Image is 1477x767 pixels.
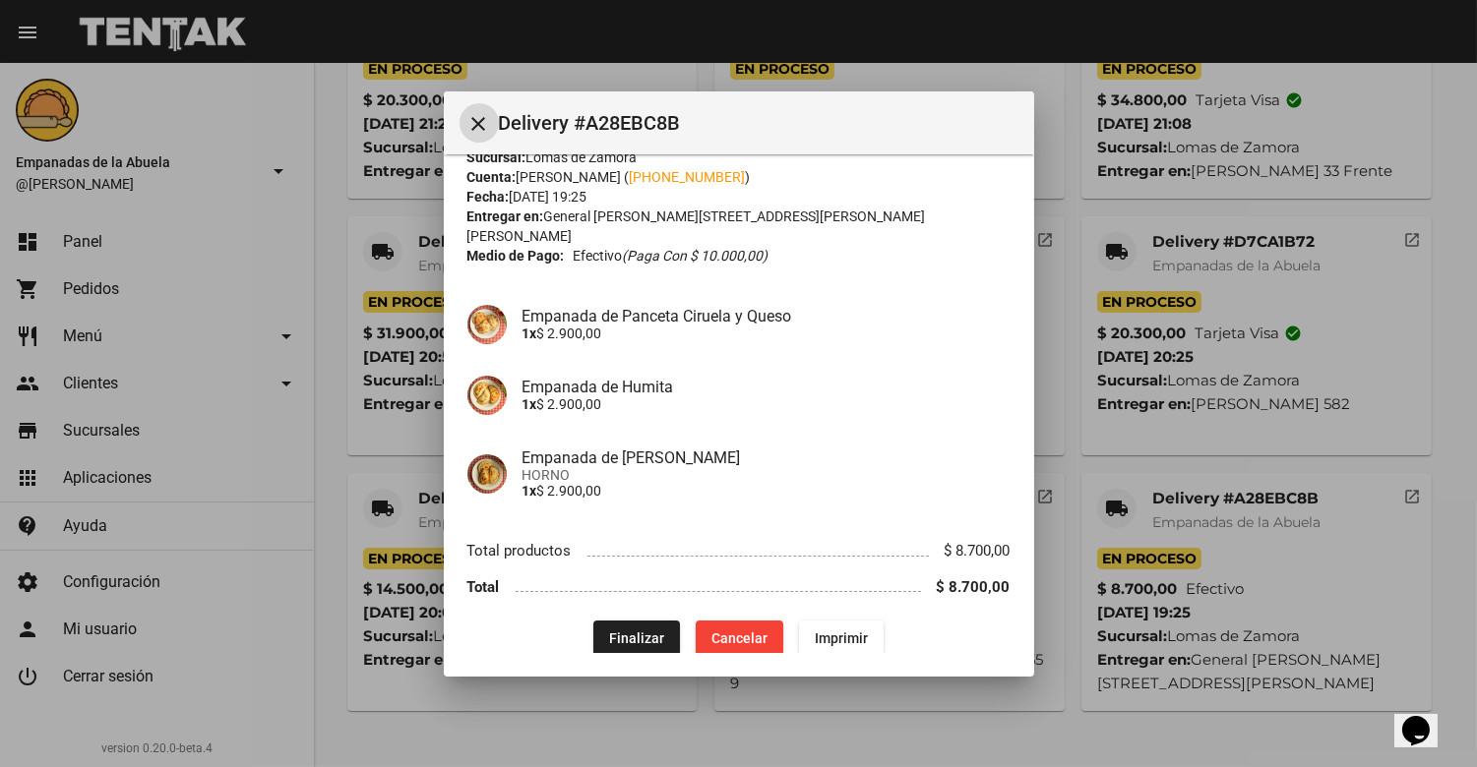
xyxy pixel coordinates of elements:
[467,147,1011,167] div: Lomas de Zamora
[467,167,1011,187] div: [PERSON_NAME] ( )
[467,246,565,265] strong: Medio de Pago:
[711,630,768,646] span: Cancelar
[467,568,1011,605] li: Total $ 8.700,00
[799,620,884,656] button: Imprimir
[523,378,1011,396] h4: Empanada de Humita
[467,208,544,224] strong: Entregar en:
[523,448,1011,467] h4: Empanada de [PERSON_NAME]
[467,112,491,136] mat-icon: Cerrar
[523,396,1011,412] p: $ 2.900,00
[467,206,1011,246] div: General [PERSON_NAME][STREET_ADDRESS][PERSON_NAME][PERSON_NAME]
[467,376,507,415] img: 75ad1656-f1a0-4b68-b603-a72d084c9c4d.jpg
[523,467,1011,483] span: HORNO
[573,246,768,265] span: Efectivo
[523,396,537,412] b: 1x
[460,103,499,143] button: Cerrar
[696,620,783,656] button: Cancelar
[467,533,1011,569] li: Total productos $ 8.700,00
[609,630,664,646] span: Finalizar
[523,325,1011,341] p: $ 2.900,00
[467,189,510,205] strong: Fecha:
[815,630,868,646] span: Imprimir
[467,305,507,344] img: a07d0382-12a7-4aaa-a9a8-9d363701184e.jpg
[622,248,768,264] i: (Paga con $ 10.000,00)
[523,483,537,499] b: 1x
[1394,688,1457,747] iframe: chat widget
[523,307,1011,325] h4: Empanada de Panceta Ciruela y Queso
[630,169,746,185] a: [PHONE_NUMBER]
[523,325,537,341] b: 1x
[499,107,1018,139] span: Delivery #A28EBC8B
[467,187,1011,206] div: [DATE] 19:25
[593,620,680,656] button: Finalizar
[467,169,517,185] strong: Cuenta:
[467,149,526,165] strong: Sucursal:
[523,483,1011,499] p: $ 2.900,00
[467,454,507,494] img: f753fea7-0f09-41b3-9a9e-ddb84fc3b359.jpg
